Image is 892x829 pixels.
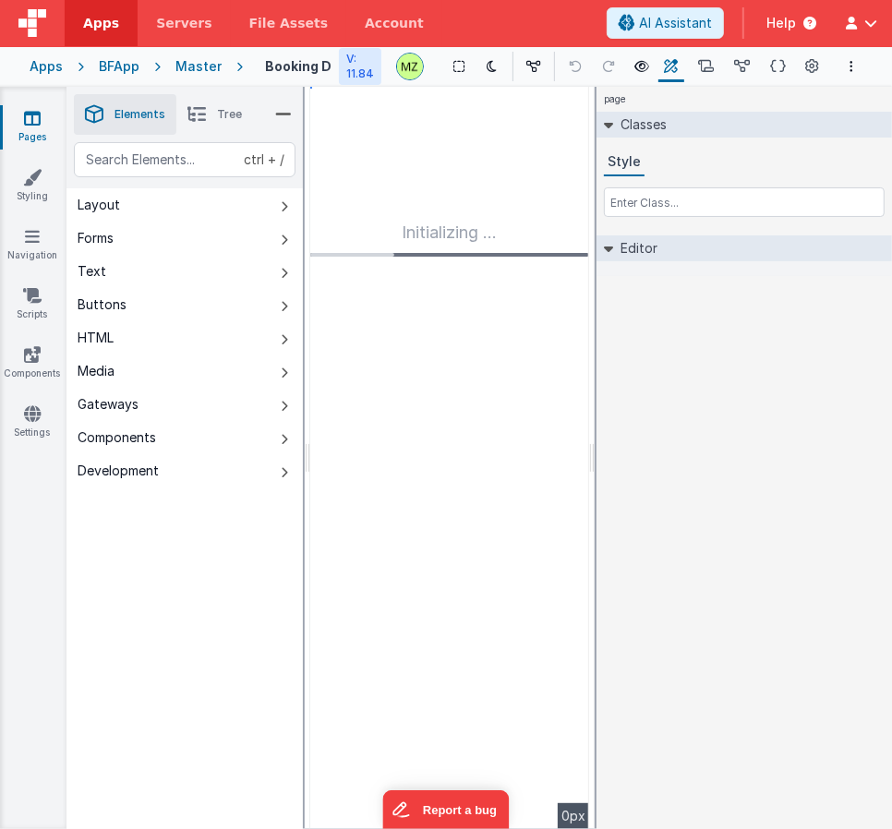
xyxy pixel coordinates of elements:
[604,187,885,217] input: Enter Class...
[558,803,589,829] div: 0px
[613,112,667,138] h2: Classes
[607,7,724,39] button: AI Assistant
[66,255,303,288] button: Text
[66,454,303,487] button: Development
[249,14,329,32] span: File Assets
[397,54,423,79] img: 095be3719ea6209dc2162ba73c069c80
[244,150,264,169] div: ctrl
[766,14,796,32] span: Help
[156,14,211,32] span: Servers
[66,288,303,321] button: Buttons
[217,107,242,122] span: Tree
[78,395,139,414] div: Gateways
[78,262,106,281] div: Text
[383,790,510,829] iframe: Marker.io feedback button
[840,55,862,78] button: Options
[66,421,303,454] button: Components
[604,149,645,176] button: Style
[74,142,295,177] input: Search Elements...
[66,321,303,354] button: HTML
[175,57,222,76] div: Master
[78,462,159,480] div: Development
[83,14,119,32] span: Apps
[66,354,303,388] button: Media
[66,188,303,222] button: Layout
[265,59,331,73] h4: Booking Details
[244,142,284,177] span: + /
[115,107,165,122] span: Elements
[66,388,303,421] button: Gateways
[99,57,139,76] div: BFApp
[78,329,114,347] div: HTML
[78,229,114,247] div: Forms
[78,196,120,214] div: Layout
[310,87,589,829] div: -->
[310,220,589,257] div: Initializing ...
[639,14,712,32] span: AI Assistant
[78,295,127,314] div: Buttons
[30,57,63,76] div: Apps
[339,48,381,85] div: V: 11.84
[613,235,657,261] h2: Editor
[597,87,633,112] h4: page
[66,222,303,255] button: Forms
[78,428,156,447] div: Components
[78,362,115,380] div: Media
